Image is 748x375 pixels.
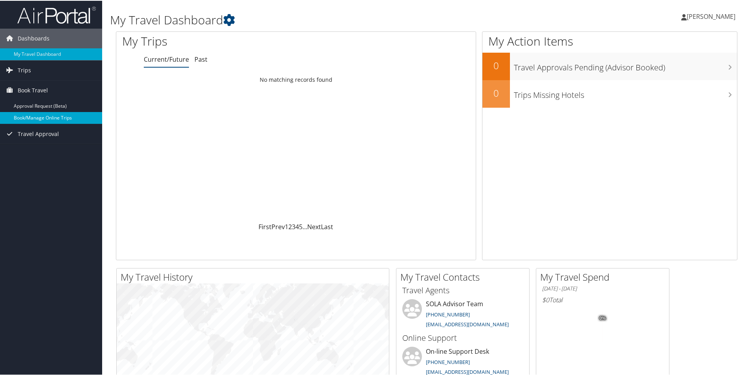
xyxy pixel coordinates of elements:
span: Trips [18,60,31,79]
a: [EMAIL_ADDRESS][DOMAIN_NAME] [426,368,509,375]
a: 0Trips Missing Hotels [482,79,737,107]
a: Past [194,54,207,63]
a: [PHONE_NUMBER] [426,358,470,365]
a: First [258,222,271,230]
span: $0 [542,295,549,303]
h3: Travel Approvals Pending (Advisor Booked) [514,57,737,72]
h2: 0 [482,86,510,99]
span: … [302,222,307,230]
li: SOLA Advisor Team [398,298,527,331]
h3: Travel Agents [402,284,523,295]
h1: My Travel Dashboard [110,11,532,28]
a: [PHONE_NUMBER] [426,310,470,317]
a: Prev [271,222,285,230]
span: [PERSON_NAME] [687,11,735,20]
h2: My Travel Spend [540,270,669,283]
a: 5 [299,222,302,230]
span: Book Travel [18,80,48,99]
a: Last [321,222,333,230]
a: [EMAIL_ADDRESS][DOMAIN_NAME] [426,320,509,327]
a: 1 [285,222,288,230]
h6: [DATE] - [DATE] [542,284,663,292]
h1: My Action Items [482,32,737,49]
img: airportal-logo.png [17,5,96,24]
h2: 0 [482,58,510,72]
h2: My Travel Contacts [400,270,529,283]
a: [PERSON_NAME] [681,4,743,28]
h3: Trips Missing Hotels [514,85,737,100]
a: 4 [295,222,299,230]
span: Travel Approval [18,123,59,143]
h2: My Travel History [121,270,389,283]
a: 0Travel Approvals Pending (Advisor Booked) [482,52,737,79]
a: Current/Future [144,54,189,63]
h1: My Trips [122,32,320,49]
h6: Total [542,295,663,303]
h3: Online Support [402,332,523,343]
a: Next [307,222,321,230]
a: 3 [292,222,295,230]
span: Dashboards [18,28,49,48]
td: No matching records found [116,72,476,86]
tspan: 0% [599,315,606,320]
a: 2 [288,222,292,230]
